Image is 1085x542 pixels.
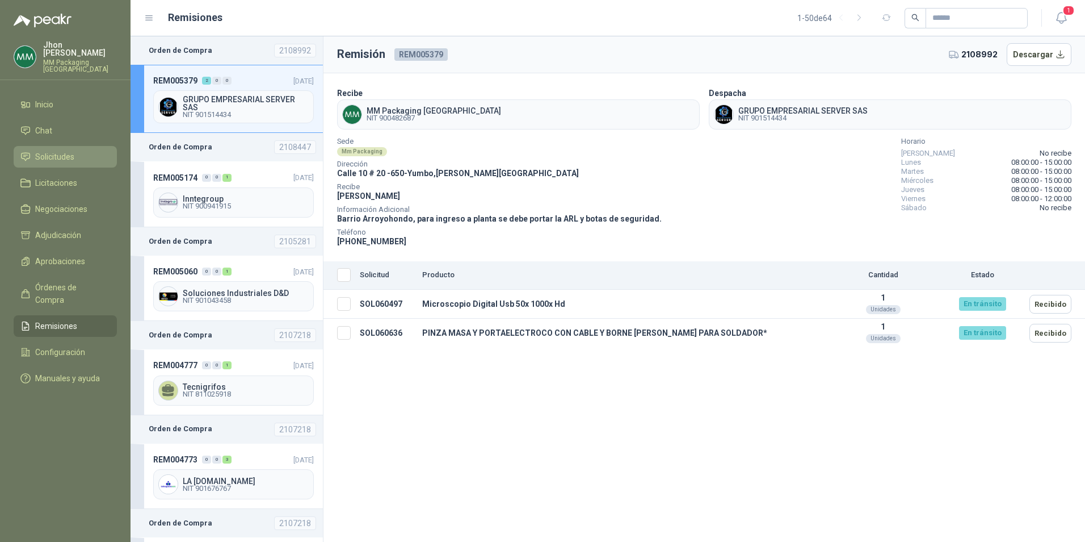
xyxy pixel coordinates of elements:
a: Orden de Compra2108447 [131,133,323,161]
span: 2108992 [961,48,998,61]
h1: Remisiones [168,10,222,26]
div: 0 [202,268,211,276]
span: Calle 10 # 20 -650 - Yumbo , [PERSON_NAME][GEOGRAPHIC_DATA] [337,169,579,178]
span: No recibe [1040,149,1071,158]
span: Sábado [901,203,927,212]
a: Chat [14,120,117,141]
a: REM005060001[DATE] Company LogoSoluciones Industriales D&DNIT 901043458 [131,256,323,321]
span: Lunes [901,158,921,167]
div: 2 [202,77,211,85]
a: Manuales y ayuda [14,368,117,389]
td: SOL060497 [355,290,418,319]
div: 3 [222,456,232,464]
img: Company Logo [159,193,178,212]
span: [PHONE_NUMBER] [337,237,406,246]
a: REM004773003[DATE] Company LogoLA [DOMAIN_NAME]NIT 901676767 [131,444,323,509]
span: REM005379 [394,48,448,61]
div: 2107218 [274,423,316,436]
span: Chat [35,124,52,137]
a: REM005379200[DATE] Company LogoGRUPO EMPRESARIAL SERVER SASNIT 901514434 [131,65,323,133]
div: 0 [202,174,211,182]
span: 08:00:00 - 15:00:00 [1011,185,1071,194]
div: 0 [202,361,211,369]
a: Solicitudes [14,146,117,168]
span: Teléfono [337,230,662,235]
span: 08:00:00 - 15:00:00 [1011,167,1071,176]
p: 1 [831,322,935,331]
span: Recibe [337,184,662,190]
a: Orden de Compra2107218 [131,321,323,349]
div: 1 [222,174,232,182]
div: 0 [212,456,221,464]
span: GRUPO EMPRESARIAL SERVER SAS [183,95,309,111]
img: Company Logo [343,105,361,124]
p: MM Packaging [GEOGRAPHIC_DATA] [43,59,117,73]
b: Orden de Compra [149,330,212,341]
div: Unidades [866,334,901,343]
span: 1 [1062,5,1075,16]
p: Jhon [PERSON_NAME] [43,41,117,57]
span: search [911,14,919,22]
b: Recibe [337,89,363,98]
span: Jueves [901,185,924,194]
a: Inicio [14,94,117,115]
a: Remisiones [14,315,117,337]
div: 0 [212,77,221,85]
span: Aprobaciones [35,255,85,268]
span: Viernes [901,194,926,203]
span: NIT 900941915 [183,203,309,210]
div: 2107218 [274,328,316,342]
div: Mm Packaging [337,147,387,156]
a: Orden de Compra2107218 [131,509,323,537]
b: Despacha [709,89,746,98]
img: Company Logo [159,475,178,494]
div: 0 [202,456,211,464]
a: Orden de Compra2107218 [131,415,323,444]
img: Company Logo [159,287,178,306]
span: NIT 900482687 [367,115,501,122]
span: Negociaciones [35,203,87,215]
button: Recibido [1029,324,1071,343]
div: 2105281 [274,235,316,248]
span: Miércoles [901,176,933,185]
img: Logo peakr [14,14,72,27]
span: Remisiones [35,320,77,332]
img: Company Logo [714,105,733,124]
span: Horario [901,139,1071,144]
span: Dirección [337,161,662,167]
button: Descargar [1007,43,1072,66]
span: Tecnigrifos [183,383,309,391]
div: 0 [212,268,221,276]
span: Licitaciones [35,177,77,189]
span: LA [DOMAIN_NAME] [183,477,309,485]
button: Recibido [1029,295,1071,314]
a: Licitaciones [14,172,117,194]
td: Microscopio Digital Usb 50x 1000x Hd [418,290,826,319]
a: Orden de Compra2105281 [131,227,323,256]
div: 2107218 [274,516,316,530]
a: REM004777001[DATE] TecnigrifosNIT 811025918 [131,349,323,415]
div: Unidades [866,305,901,314]
span: Martes [901,167,924,176]
span: Inicio [35,98,53,111]
h3: Remisión [337,45,385,63]
span: NIT 901514434 [738,115,868,122]
span: NIT 901676767 [183,485,309,492]
a: Adjudicación [14,224,117,246]
a: Aprobaciones [14,251,117,272]
a: Configuración [14,341,117,363]
th: Solicitud [355,261,418,290]
span: Barrio Arroyohondo, para ingreso a planta se debe portar la ARL y botas de seguridad. [337,214,662,223]
span: Órdenes de Compra [35,281,106,306]
td: En tránsito [940,319,1025,348]
span: NIT 901043458 [183,297,309,304]
div: 2108992 [274,44,316,57]
div: 0 [212,174,221,182]
span: [DATE] [293,77,314,85]
a: Negociaciones [14,198,117,220]
span: NIT 811025918 [183,391,309,398]
span: GRUPO EMPRESARIAL SERVER SAS [738,107,868,115]
b: Orden de Compra [149,518,212,529]
span: Inntegroup [183,195,309,203]
div: 1 [222,268,232,276]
